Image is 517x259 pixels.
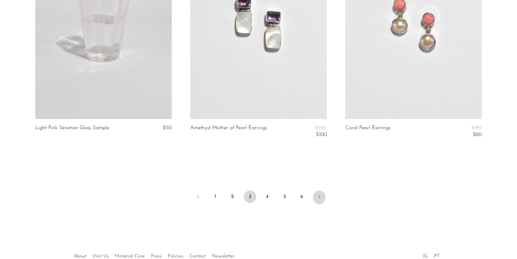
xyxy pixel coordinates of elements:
[35,125,109,131] a: Light Pink Venetian Glass Sample
[316,132,327,137] span: $100
[74,254,86,259] a: About
[278,191,291,203] a: 5
[296,191,308,203] a: 6
[115,254,145,259] a: Material Care
[163,125,172,130] span: $50
[226,191,239,203] a: 2
[151,254,162,259] a: Press
[189,254,206,259] a: Contact
[93,254,109,259] a: Visit Us
[434,254,440,259] a: PT
[209,191,222,203] a: 1
[471,125,482,130] span: $180
[423,254,428,259] a: IG
[313,191,325,204] a: Next
[168,254,183,259] a: Policies
[244,191,256,203] span: 3
[192,191,204,204] a: Previous
[345,125,390,138] a: Coral Pearl Earrings
[473,132,482,137] span: $80
[261,191,274,203] a: 4
[315,125,327,130] span: $200
[190,125,267,138] a: Amethyst Mother of Pearl Earrings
